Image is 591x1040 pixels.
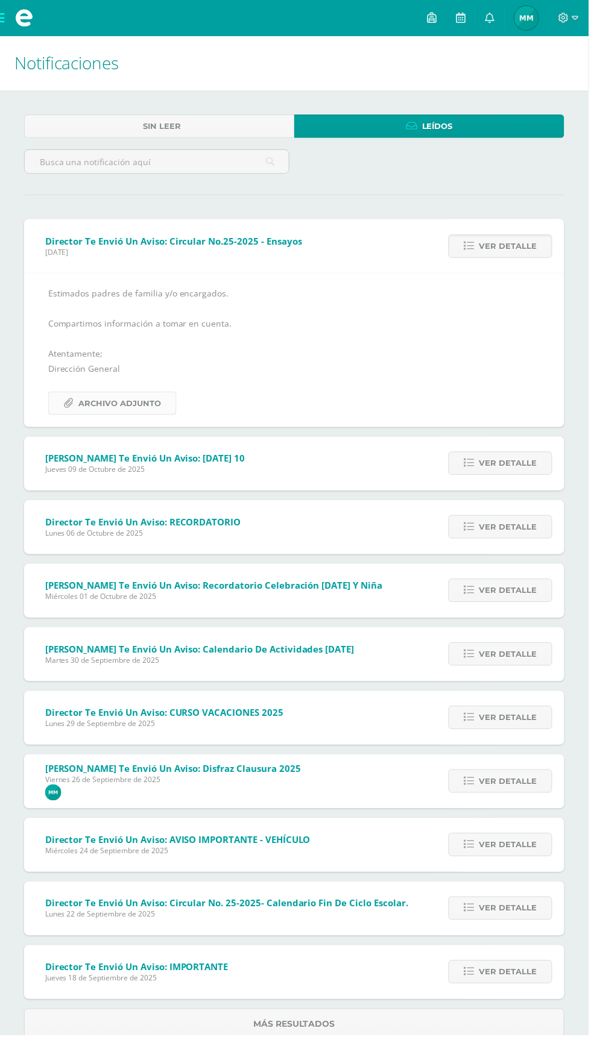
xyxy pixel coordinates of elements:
span: [PERSON_NAME] te envió un aviso: Recordatorio Celebración [DATE] y Niña [45,582,384,594]
span: [DATE] [45,248,303,258]
img: 5e499b33fb4054e5d17d194c51f6aabd.png [45,788,62,804]
span: [PERSON_NAME] te envió un aviso: Calendario de actividades [DATE] [45,646,356,658]
span: Ver detalle [481,965,539,988]
span: Lunes 22 de Septiembre de 2025 [45,913,410,924]
span: Notificaciones [14,52,119,75]
span: Martes 30 de Septiembre de 2025 [45,658,356,668]
span: Miércoles 24 de Septiembre de 2025 [45,850,312,860]
span: [PERSON_NAME] te envió un aviso: Disfraz clausura 2025 [45,766,302,778]
span: Ver detalle [481,454,539,477]
span: Director te envió un aviso: IMPORTANTE [45,965,229,977]
span: Jueves 09 de Octubre de 2025 [45,466,246,477]
span: Director te envió un aviso: CURSO VACACIONES 2025 [45,710,285,722]
span: Leídos [424,116,455,138]
span: Director te envió un aviso: Circular No. 25-2025- Calendario fin de ciclo escolar. [45,901,410,913]
span: Director te envió un aviso: Circular No.25-2025 - Ensayos [45,236,303,248]
a: Archivo Adjunto [48,393,177,417]
span: Lunes 06 de Octubre de 2025 [45,530,242,540]
span: Jueves 18 de Septiembre de 2025 [45,977,229,988]
a: Sin leer [24,115,295,139]
span: Director te envió un aviso: RECORDATORIO [45,518,242,530]
span: Ver detalle [481,710,539,732]
span: Ver detalle [481,774,539,796]
span: Miércoles 01 de Octubre de 2025 [45,594,384,604]
a: Leídos [295,115,567,139]
span: Ver detalle [481,582,539,604]
span: Ver detalle [481,838,539,860]
span: Ver detalle [481,901,539,924]
span: Lunes 29 de Septiembre de 2025 [45,722,285,732]
span: Director te envió un aviso: AVISO IMPORTANTE - VEHÍCULO [45,838,312,850]
span: Archivo Adjunto [79,394,162,416]
div: Estimados padres de familia y/o encargados. Compartimos información a tomar en cuenta. Atentament... [48,287,543,416]
input: Busca una notificación aquí [25,151,290,174]
img: 996a681d997679c1571cd8e635669bbb.png [517,6,541,30]
span: [PERSON_NAME] te envió un aviso: [DATE] 10 [45,454,246,466]
span: Viernes 26 de Septiembre de 2025 [45,778,302,788]
span: Ver detalle [481,646,539,668]
span: Ver detalle [481,518,539,540]
span: Sin leer [144,116,182,138]
span: Ver detalle [481,236,539,258]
